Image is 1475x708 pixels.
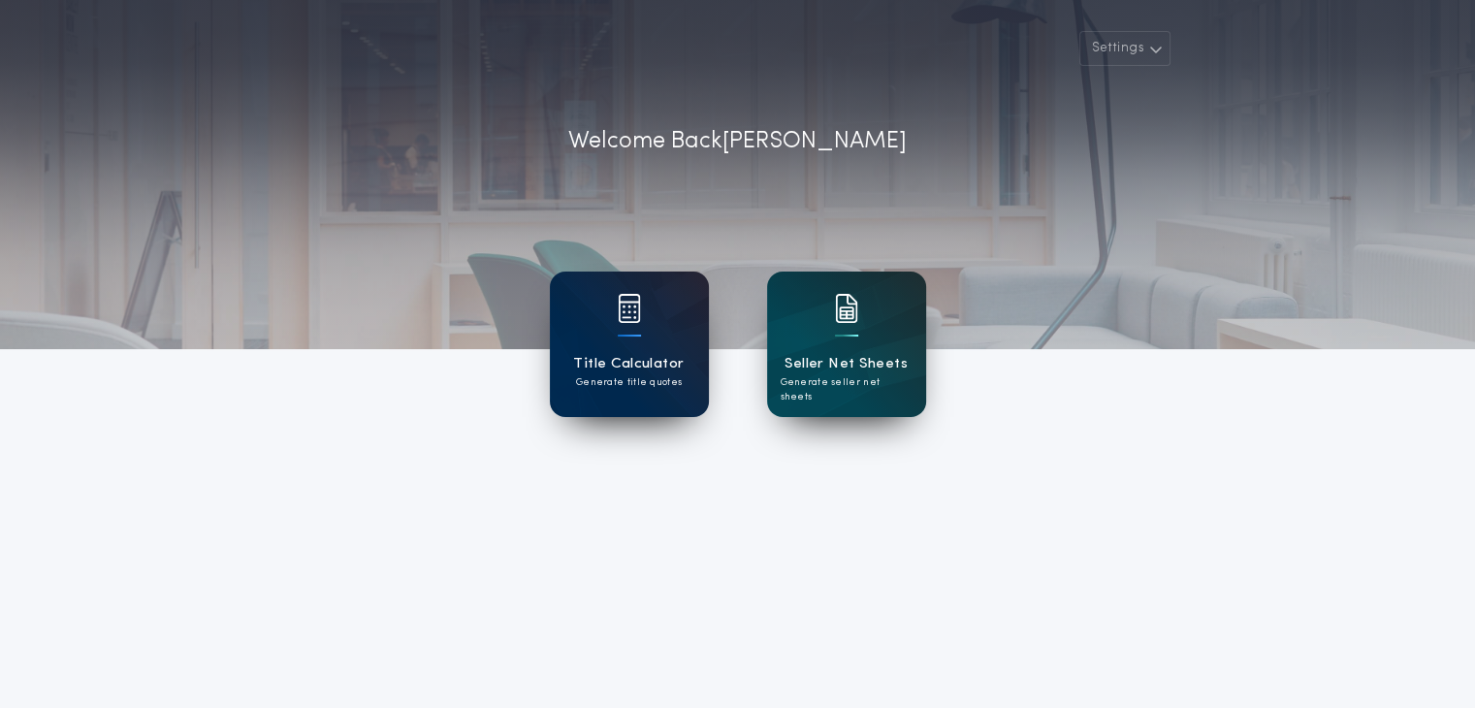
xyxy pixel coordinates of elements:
[550,272,709,417] a: card iconTitle CalculatorGenerate title quotes
[618,294,641,323] img: card icon
[573,353,684,375] h1: Title Calculator
[576,375,682,390] p: Generate title quotes
[781,375,913,404] p: Generate seller net sheets
[767,272,926,417] a: card iconSeller Net SheetsGenerate seller net sheets
[1079,31,1170,66] button: Settings
[785,353,908,375] h1: Seller Net Sheets
[835,294,858,323] img: card icon
[568,124,907,159] p: Welcome Back [PERSON_NAME]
